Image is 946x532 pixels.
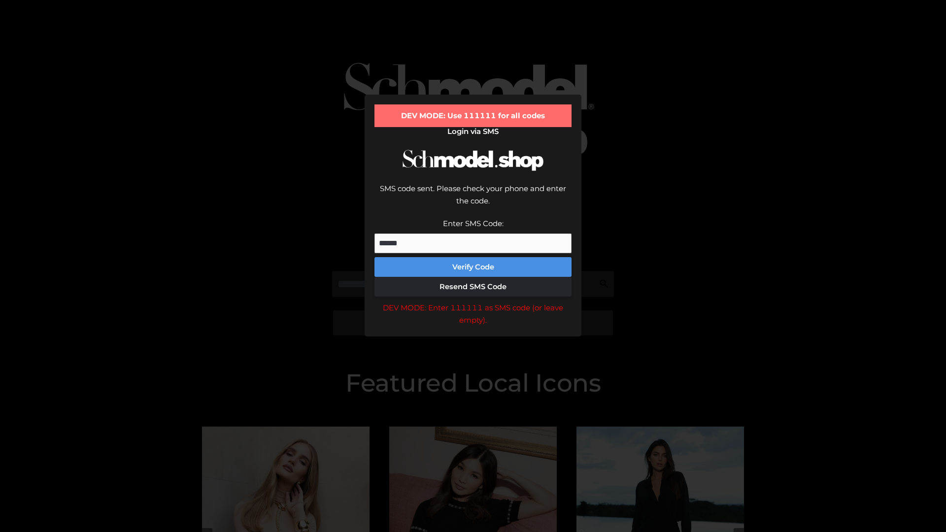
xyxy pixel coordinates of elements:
button: Verify Code [374,257,572,277]
div: SMS code sent. Please check your phone and enter the code. [374,182,572,217]
label: Enter SMS Code: [443,219,504,228]
h2: Login via SMS [374,127,572,136]
div: DEV MODE: Use 111111 for all codes [374,104,572,127]
div: DEV MODE: Enter 111111 as SMS code (or leave empty). [374,301,572,327]
button: Resend SMS Code [374,277,572,297]
img: Schmodel Logo [399,141,547,180]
